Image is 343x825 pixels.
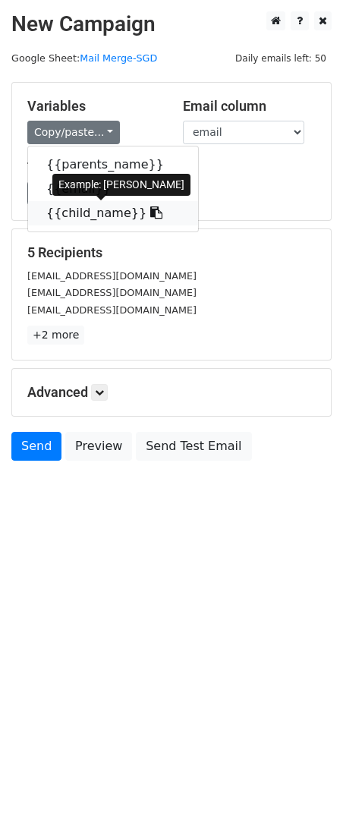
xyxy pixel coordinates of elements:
h5: Advanced [27,384,316,401]
small: [EMAIL_ADDRESS][DOMAIN_NAME] [27,270,197,282]
h5: Variables [27,98,160,115]
small: [EMAIL_ADDRESS][DOMAIN_NAME] [27,304,197,316]
a: Send Test Email [136,432,251,461]
h5: 5 Recipients [27,244,316,261]
a: {{parents_name}} [28,153,198,177]
h2: New Campaign [11,11,332,37]
a: Copy/paste... [27,121,120,144]
a: +2 more [27,326,84,345]
a: Mail Merge-SGD [80,52,157,64]
span: Daily emails left: 50 [230,50,332,67]
div: Example: [PERSON_NAME] [52,174,190,196]
small: [EMAIL_ADDRESS][DOMAIN_NAME] [27,287,197,298]
a: Send [11,432,61,461]
h5: Email column [183,98,316,115]
iframe: Chat Widget [267,752,343,825]
a: Daily emails left: 50 [230,52,332,64]
a: Preview [65,432,132,461]
a: {{email}} [28,177,198,201]
a: {{child_name}} [28,201,198,225]
small: Google Sheet: [11,52,157,64]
